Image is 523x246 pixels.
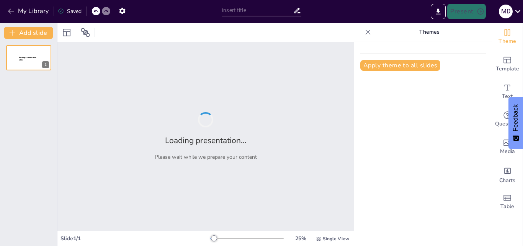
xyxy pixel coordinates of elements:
div: M D [499,5,513,18]
span: Feedback [512,104,519,131]
span: Template [496,65,519,73]
button: Add slide [4,27,53,39]
button: M D [499,4,513,19]
button: Apply theme to all slides [360,60,440,71]
button: My Library [6,5,52,17]
p: Themes [374,23,484,41]
p: Please wait while we prepare your content [155,153,257,161]
button: Present [447,4,485,19]
div: Get real-time input from your audience [492,106,523,133]
div: Add images, graphics, shapes or video [492,133,523,161]
span: Media [500,147,515,156]
div: Add a table [492,188,523,216]
span: Sendsteps presentation editor [19,57,36,61]
span: Table [500,202,514,211]
button: Export to PowerPoint [431,4,446,19]
span: Text [502,92,513,101]
div: Add ready made slides [492,51,523,78]
div: 25 % [291,235,310,242]
div: Slide 1 / 1 [60,235,210,242]
div: Add charts and graphs [492,161,523,188]
span: Single View [323,236,349,242]
div: Layout [60,26,73,39]
div: 1 [42,61,49,68]
span: Charts [499,176,515,185]
div: 1 [6,45,51,70]
span: Position [81,28,90,37]
span: Questions [495,120,520,128]
div: Add text boxes [492,78,523,106]
input: Insert title [222,5,293,16]
div: Change the overall theme [492,23,523,51]
div: Saved [58,8,82,15]
button: Feedback - Show survey [508,97,523,149]
h2: Loading presentation... [165,135,247,146]
span: Theme [498,37,516,46]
